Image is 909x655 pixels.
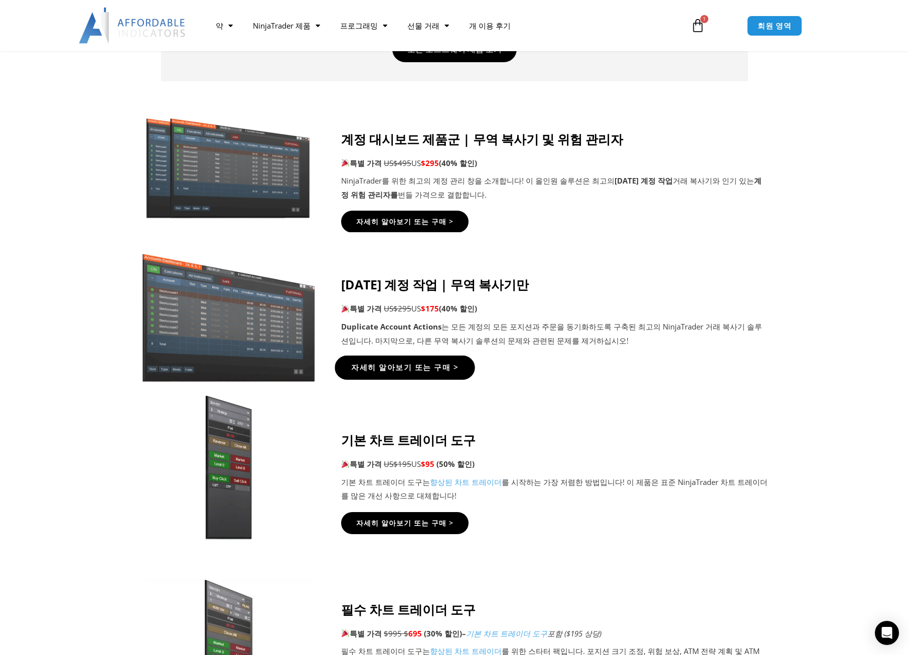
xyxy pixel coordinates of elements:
[407,21,439,31] font: 선물 거래
[79,8,187,44] img: LogoAI | Affordable Indicators – NinjaTrader
[341,211,469,233] a: 자세히 알아보기 또는 구매 >
[342,460,349,468] img: 🎉
[341,628,382,638] strong: 특별 가격
[459,14,521,37] a: 개 이용 후기
[421,303,439,313] span: $175
[243,14,330,37] a: NinjaTrader 제품
[341,459,382,469] strong: 특별 가격
[424,628,466,638] b: (30% 할인)
[341,601,476,618] strong: 필수 차트 트레이더 도구
[356,520,453,527] span: 자세히 알아보기 또는 구매 >
[341,431,476,448] strong: 기본 차트 트레이더 도구
[676,11,720,40] a: 1
[384,628,408,638] span: $995 $
[341,302,768,316] p: US
[747,16,803,36] a: 회원 영역
[384,459,411,469] span: US$195
[341,303,382,313] strong: 특별 가격
[341,174,768,202] p: NinjaTrader를 위한 최고의 계정 관리 창을 소개합니다! 이 올인원 솔루션은 최고의 거래 복사기와 인기 있는 번들 가격으로 결합합니다.
[439,158,477,168] b: (40% 할인)
[875,621,899,645] div: 인터콤 메신저 열기
[421,459,434,469] span: $95
[430,477,502,487] a: 향상된 차트 트레이더
[462,628,466,638] strong: –
[356,218,453,225] span: 자세히 알아보기 또는 구매 >
[206,14,243,37] a: 약
[466,628,601,638] i: 포함 ($195 상당)
[341,158,382,168] strong: 특별 가격
[216,21,223,31] font: 약
[341,320,768,348] p: 는 모든 계정의 모든 포지션과 주문을 동기화하도록 구축된 최고의 NinjaTrader 거래 복사기 솔루션입니다. 마지막으로, 다른 무역 복사기 솔루션의 문제와 관련된 문제를 ...
[253,21,311,31] font: NinjaTrader 제품
[141,393,316,543] img: BasicTools | Affordable Indicators – NinjaTrader
[384,158,411,168] span: US$495
[141,243,316,382] img: Screenshot 2024-08-26 15414455555 | Affordable Indicators – NinjaTrader
[436,459,475,469] span: (50% 할인)
[341,475,768,504] p: 기본 차트 트레이더 도구는 를 시작하는 가장 저렴한 방법입니다! 이 제품은 표준 NinjaTrader 차트 트레이더를 많은 개선 사항으로 대체합니다!
[341,277,768,292] h4: [DATE] 계정 작업 | 무역 복사기만
[341,512,469,534] a: 자세히 알아보기 또는 구매 >
[351,364,458,371] span: 자세히 알아보기 또는 구매 >
[330,14,397,37] a: 프로그래밍
[341,321,441,332] strong: Duplicate Account Actions
[439,303,477,313] b: (40% 할인)
[408,628,422,638] span: 695
[341,457,768,471] p: US
[335,356,475,380] a: 자세히 알아보기 또는 구매 >
[466,628,547,638] a: 기본 차트 트레이더 도구
[341,130,623,147] strong: 계정 대시보드 제품군 | 무역 복사기 및 위험 관리자
[342,305,349,312] img: 🎉
[384,303,411,313] span: US$295
[340,21,378,31] font: 프로그래밍
[615,176,673,186] strong: [DATE] 계정 작업
[341,156,768,171] p: US
[757,22,792,30] span: 회원 영역
[342,159,349,167] img: 🎉
[397,14,459,37] a: 선물 거래
[421,158,439,168] span: $295
[141,114,316,220] img: Screenshot 2024-11-20 151221 | Affordable Indicators – NinjaTrader
[206,14,679,37] nav: 메뉴
[700,15,708,23] span: 1
[342,629,349,637] img: 🎉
